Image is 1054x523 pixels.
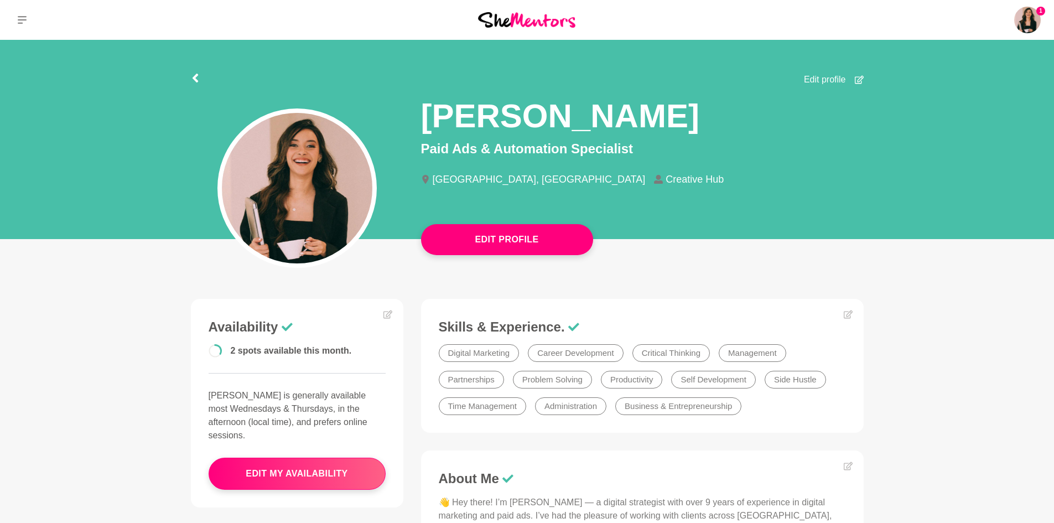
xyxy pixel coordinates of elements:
[421,139,864,159] p: Paid Ads & Automation Specialist
[439,319,846,335] h3: Skills & Experience.
[1014,7,1041,33] a: Mariana Queiroz1
[231,346,352,355] span: 2 spots available this month.
[209,319,386,335] h3: Availability
[421,174,655,184] li: [GEOGRAPHIC_DATA], [GEOGRAPHIC_DATA]
[209,389,386,442] p: [PERSON_NAME] is generally available most Wednesdays & Thursdays, in the afternoon (local time), ...
[804,73,846,86] span: Edit profile
[654,174,733,184] li: Creative Hub
[1014,7,1041,33] img: Mariana Queiroz
[439,470,846,487] h3: About Me
[421,224,593,255] button: Edit Profile
[1036,7,1045,15] span: 1
[209,458,386,490] button: edit my availability
[478,12,575,27] img: She Mentors Logo
[421,95,699,137] h1: [PERSON_NAME]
